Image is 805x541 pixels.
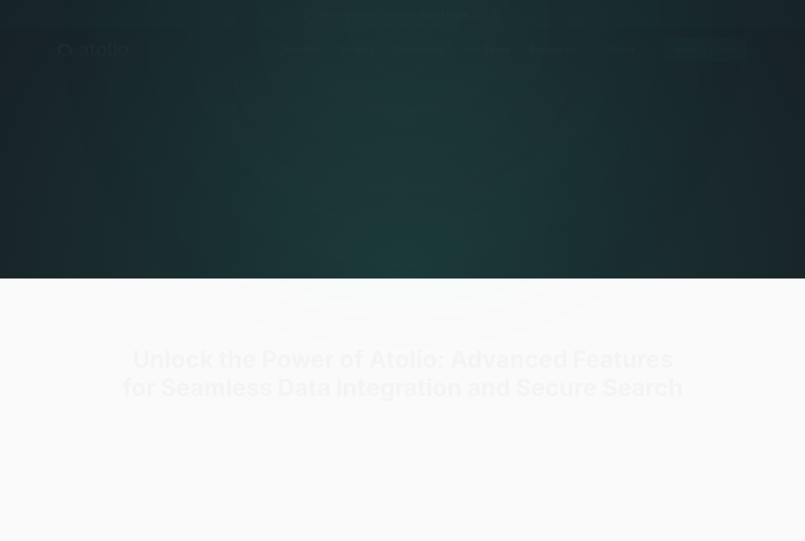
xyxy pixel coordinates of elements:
a: Use Cases [454,38,520,61]
a: home [58,42,128,57]
a: Connectors [384,38,454,61]
a: Product [275,38,329,61]
a: About [599,38,644,61]
span: 🎉 We closed our Series A! [302,7,481,21]
div: Resources [520,38,599,61]
h2: Unlock the Power of Atolio: Advanced Features for Seamless Data Integration and Secure Search [40,345,764,402]
a: Read more → [421,9,481,19]
a: Book a Demo [663,38,747,61]
a: Security [329,38,384,61]
div: Resources [529,42,575,57]
button: × [489,8,503,21]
